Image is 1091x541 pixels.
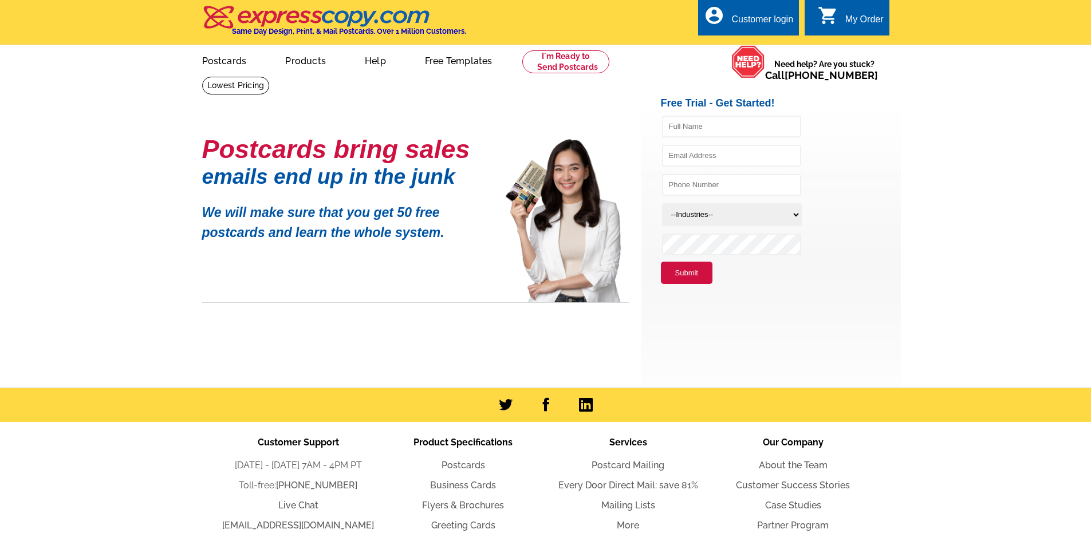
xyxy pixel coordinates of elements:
[662,116,801,137] input: Full Name
[216,479,381,492] li: Toll-free:
[276,480,357,491] a: [PHONE_NUMBER]
[601,500,655,511] a: Mailing Lists
[422,500,504,511] a: Flyers & Brochures
[785,69,878,81] a: [PHONE_NUMBER]
[592,460,664,471] a: Postcard Mailing
[765,58,884,81] span: Need help? Are you stuck?
[662,174,801,196] input: Phone Number
[278,500,318,511] a: Live Chat
[731,45,765,78] img: help
[258,437,339,448] span: Customer Support
[609,437,647,448] span: Services
[346,46,404,73] a: Help
[202,139,489,159] h1: Postcards bring sales
[763,437,824,448] span: Our Company
[431,520,495,531] a: Greeting Cards
[731,14,793,30] div: Customer login
[818,5,838,26] i: shopping_cart
[232,27,466,35] h4: Same Day Design, Print, & Mail Postcards. Over 1 Million Customers.
[704,5,724,26] i: account_circle
[661,97,901,110] h2: Free Trial - Get Started!
[202,14,466,35] a: Same Day Design, Print, & Mail Postcards. Over 1 Million Customers.
[818,13,884,27] a: shopping_cart My Order
[413,437,513,448] span: Product Specifications
[558,480,698,491] a: Every Door Direct Mail: save 81%
[765,500,821,511] a: Case Studies
[661,262,712,285] button: Submit
[202,171,489,183] h1: emails end up in the junk
[765,69,878,81] span: Call
[202,194,489,242] p: We will make sure that you get 50 free postcards and learn the whole system.
[184,46,265,73] a: Postcards
[845,14,884,30] div: My Order
[757,520,829,531] a: Partner Program
[222,520,374,531] a: [EMAIL_ADDRESS][DOMAIN_NAME]
[662,145,801,167] input: Email Address
[704,13,793,27] a: account_circle Customer login
[617,520,639,531] a: More
[442,460,485,471] a: Postcards
[736,480,850,491] a: Customer Success Stories
[216,459,381,472] li: [DATE] - [DATE] 7AM - 4PM PT
[407,46,511,73] a: Free Templates
[430,480,496,491] a: Business Cards
[759,460,828,471] a: About the Team
[267,46,344,73] a: Products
